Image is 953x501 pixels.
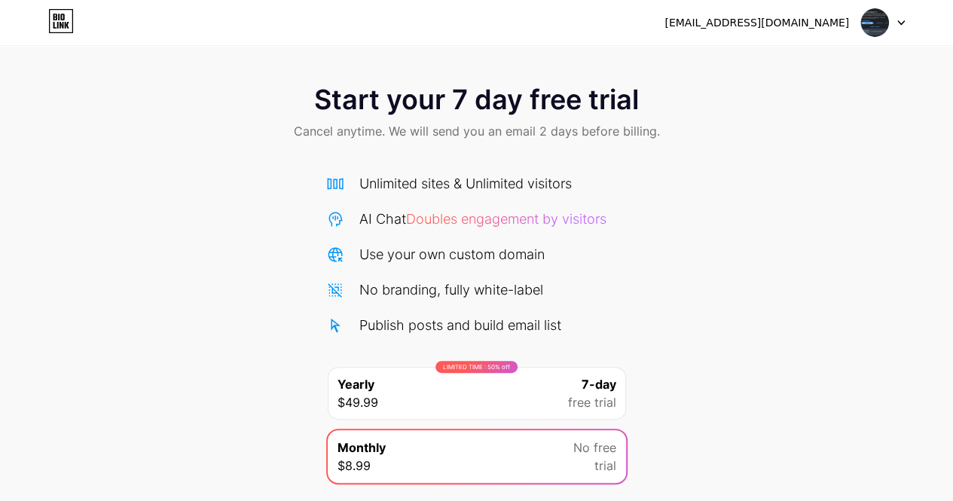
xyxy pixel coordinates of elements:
[664,15,849,31] div: [EMAIL_ADDRESS][DOMAIN_NAME]
[406,211,606,227] span: Doubles engagement by visitors
[338,438,386,457] span: Monthly
[359,209,606,229] div: AI Chat
[568,393,616,411] span: free trial
[359,173,572,194] div: Unlimited sites & Unlimited visitors
[573,438,616,457] span: No free
[359,244,545,264] div: Use your own custom domain
[338,457,371,475] span: $8.99
[338,393,378,411] span: $49.99
[338,375,374,393] span: Yearly
[314,84,639,115] span: Start your 7 day free trial
[860,8,889,37] img: Bandar Al-Zayed
[594,457,616,475] span: trial
[582,375,616,393] span: 7-day
[359,280,543,300] div: No branding, fully white-label
[359,315,561,335] div: Publish posts and build email list
[294,122,660,140] span: Cancel anytime. We will send you an email 2 days before billing.
[435,361,518,373] div: LIMITED TIME : 50% off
